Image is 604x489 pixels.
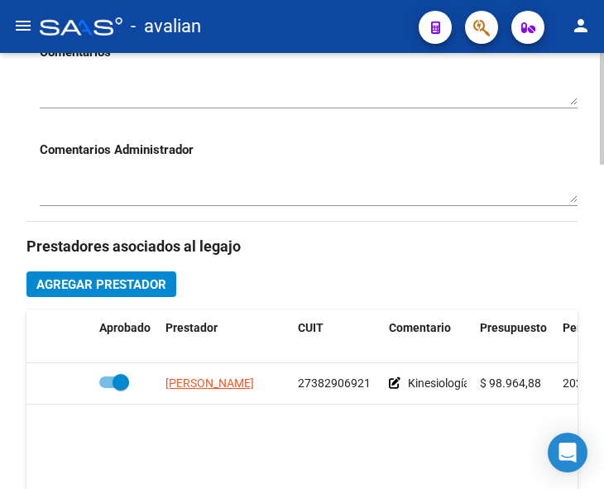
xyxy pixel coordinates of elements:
datatable-header-cell: Aprobado [93,310,159,365]
button: Agregar Prestador [26,271,176,297]
datatable-header-cell: CUIT [291,310,382,365]
datatable-header-cell: Prestador [159,310,291,365]
h3: Prestadores asociados al legajo [26,235,578,258]
datatable-header-cell: Presupuesto [473,310,556,365]
span: Kinesiología 2 sesiones semanales [408,376,584,390]
span: Prestador [165,321,218,334]
span: Comentario [389,321,451,334]
span: $ 98.964,88 [480,376,541,390]
span: [PERSON_NAME] [165,376,254,390]
span: CUIT [298,321,324,334]
mat-icon: person [571,16,591,36]
span: Aprobado [99,321,151,334]
mat-icon: menu [13,16,33,36]
span: - avalian [131,8,201,45]
span: 27382906921 [298,376,371,390]
span: Presupuesto [480,321,547,334]
span: 202503 [563,376,602,390]
div: Open Intercom Messenger [548,433,587,472]
h3: Comentarios Administrador [40,141,578,159]
datatable-header-cell: Comentario [382,310,473,365]
span: Agregar Prestador [36,277,166,292]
